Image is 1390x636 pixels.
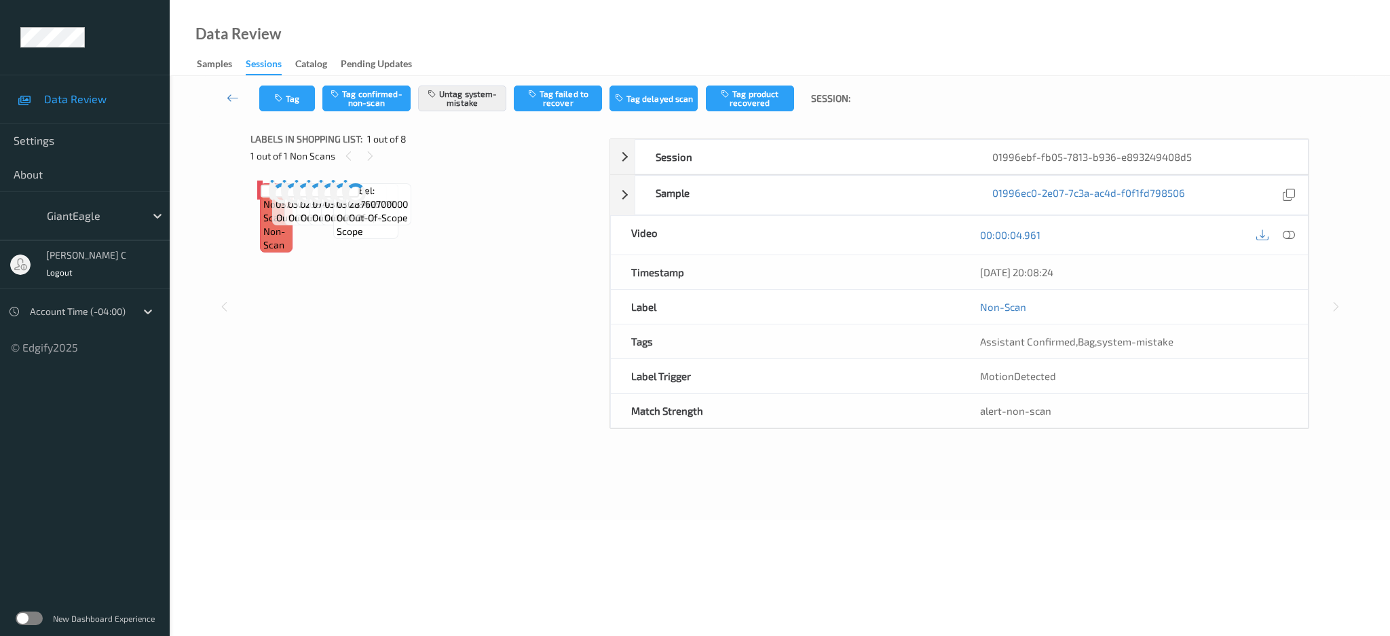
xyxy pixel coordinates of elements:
span: Session: [811,92,850,105]
span: Label: Non-Scan [263,184,289,225]
a: Sessions [246,55,295,75]
span: , , [980,335,1173,348]
div: 1 out of 1 Non Scans [250,147,600,164]
div: Samples [197,57,232,74]
div: Timestamp [611,255,959,289]
a: Non-Scan [980,300,1026,314]
div: 01996ebf-fb05-7813-b936-e893249408d5 [972,140,1308,174]
div: Session [635,140,971,174]
div: Label Trigger [611,359,959,393]
div: Label [611,290,959,324]
span: system-mistake [1097,335,1173,348]
div: MotionDetected [960,359,1308,393]
a: Pending Updates [341,55,426,74]
span: Label: 28760700000 [349,184,408,211]
span: non-scan [263,225,289,252]
div: Sample01996ec0-2e07-7c3a-ac4d-f0f1fd798506 [610,175,1309,215]
div: Tags [611,324,959,358]
button: Untag system-mistake [418,86,506,111]
div: Catalog [295,57,327,74]
div: Sample [635,176,971,214]
button: Tag [259,86,315,111]
button: Tag confirmed-non-scan [322,86,411,111]
span: Assistant Confirmed [980,335,1076,348]
div: Session01996ebf-fb05-7813-b936-e893249408d5 [610,139,1309,174]
span: out-of-scope [276,211,335,225]
div: Sessions [246,57,282,75]
a: 00:00:04.961 [980,228,1040,242]
span: 1 out of 8 [367,132,407,146]
span: Labels in shopping list: [250,132,362,146]
div: [DATE] 20:08:24 [980,265,1288,279]
span: out-of-scope [312,211,371,225]
div: Match Strength [611,394,959,428]
span: out-of-scope [288,211,347,225]
div: Pending Updates [341,57,412,74]
div: alert-non-scan [980,404,1288,417]
div: Video [611,216,959,255]
span: out-of-scope [349,211,408,225]
a: 01996ec0-2e07-7c3a-ac4d-f0f1fd798506 [992,186,1185,204]
span: Bag [1078,335,1095,348]
a: Samples [197,55,246,74]
a: Catalog [295,55,341,74]
button: Tag failed to recover [514,86,602,111]
span: out-of-scope [324,211,383,225]
button: Tag product recovered [706,86,794,111]
span: out-of-scope [337,211,395,238]
div: Data Review [195,27,281,41]
button: Tag delayed scan [609,86,698,111]
span: out-of-scope [301,211,360,225]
